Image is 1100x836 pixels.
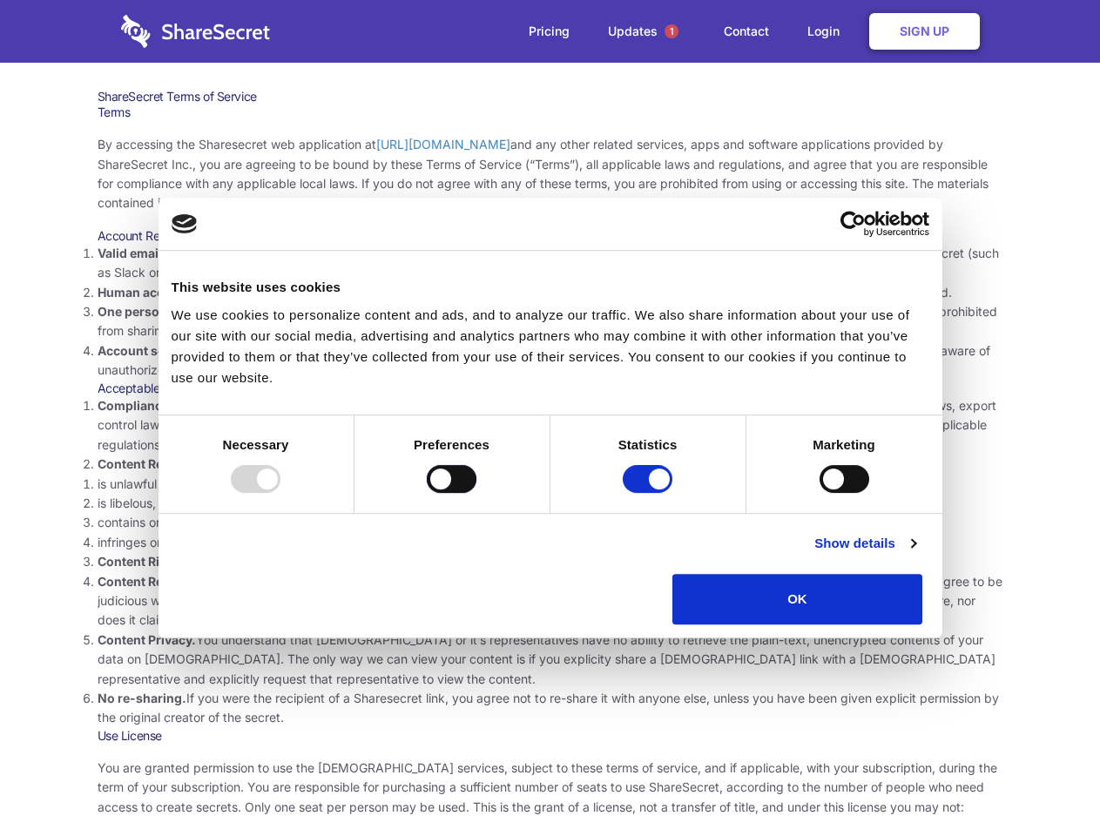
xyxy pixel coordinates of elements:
li: is unlawful or promotes unlawful activities [98,475,1003,494]
strong: Content Rights. [98,554,191,569]
p: You are granted permission to use the [DEMOGRAPHIC_DATA] services, subject to these terms of serv... [98,758,1003,817]
img: logo-wordmark-white-trans-d4663122ce5f474addd5e946df7df03e33cb6a1c49d2221995e7729f52c070b2.svg [121,15,270,48]
strong: Marketing [813,437,875,452]
a: Login [790,4,866,58]
strong: Preferences [414,437,489,452]
li: You are solely responsible for the content you share on Sharesecret, and with the people you shar... [98,572,1003,630]
iframe: Drift Widget Chat Controller [1013,749,1079,815]
li: You are responsible for your own account security, including the security of your Sharesecret acc... [98,341,1003,381]
strong: Content Responsibility. [98,574,237,589]
li: infringes on any proprietary right of any party, including patent, trademark, trade secret, copyr... [98,533,1003,552]
li: You must provide a valid email address, either directly, or through approved third-party integrat... [98,244,1003,283]
h1: ShareSecret Terms of Service [98,89,1003,104]
div: This website uses cookies [172,277,929,298]
strong: Account security. [98,343,203,358]
li: is libelous, defamatory, or fraudulent [98,494,1003,513]
p: By accessing the Sharesecret web application at and any other related services, apps and software... [98,135,1003,213]
h3: Acceptable Use [98,381,1003,396]
strong: Content Restrictions. [98,456,225,471]
span: 1 [665,24,678,38]
button: OK [672,574,922,624]
strong: Necessary [223,437,289,452]
a: Usercentrics Cookiebot - opens in a new window [777,211,929,237]
li: You understand that [DEMOGRAPHIC_DATA] or it’s representatives have no ability to retrieve the pl... [98,630,1003,689]
li: You agree NOT to use Sharesecret to upload or share content that: [98,455,1003,552]
strong: Content Privacy. [98,632,196,647]
li: You agree that you will use Sharesecret only to secure and share content that you have the right ... [98,552,1003,571]
strong: One person per account. [98,304,246,319]
strong: Compliance with local laws and regulations. [98,398,361,413]
strong: Human accounts. [98,285,203,300]
strong: Statistics [618,437,678,452]
div: We use cookies to personalize content and ads, and to analyze our traffic. We also share informat... [172,305,929,388]
h3: Use License [98,728,1003,744]
a: Pricing [511,4,587,58]
a: Sign Up [869,13,980,50]
h3: Terms [98,104,1003,120]
strong: Valid email. [98,246,166,260]
img: logo [172,214,198,233]
a: [URL][DOMAIN_NAME] [376,137,510,152]
li: You are not allowed to share account credentials. Each account is dedicated to the individual who... [98,302,1003,341]
a: Contact [706,4,786,58]
h3: Account Requirements [98,228,1003,244]
li: contains or installs any active malware or exploits, or uses our platform for exploit delivery (s... [98,513,1003,532]
li: Your use of the Sharesecret must not violate any applicable laws, including copyright or trademar... [98,396,1003,455]
li: If you were the recipient of a Sharesecret link, you agree not to re-share it with anyone else, u... [98,689,1003,728]
a: Show details [814,533,915,554]
li: Only human beings may create accounts. “Bot” accounts — those created by software, in an automate... [98,283,1003,302]
strong: No re-sharing. [98,691,186,705]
